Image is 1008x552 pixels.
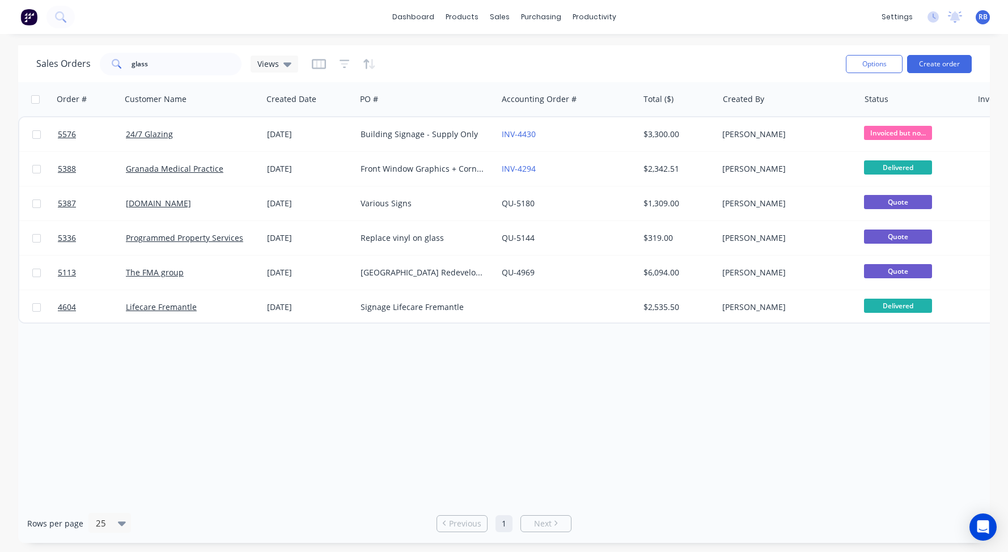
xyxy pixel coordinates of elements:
[495,515,513,532] a: Page 1 is your current page
[864,264,932,278] span: Quote
[126,232,243,243] a: Programmed Property Services
[534,518,552,529] span: Next
[502,267,535,278] a: QU-4969
[360,94,378,105] div: PO #
[126,129,173,139] a: 24/7 Glazing
[722,129,848,140] div: [PERSON_NAME]
[27,518,83,529] span: Rows per page
[864,195,932,209] span: Quote
[865,94,888,105] div: Status
[440,9,484,26] div: products
[722,232,848,244] div: [PERSON_NAME]
[361,302,486,313] div: Signage Lifecare Fremantle
[58,152,126,186] a: 5388
[58,232,76,244] span: 5336
[502,198,535,209] a: QU-5180
[361,232,486,244] div: Replace vinyl on glass
[643,94,674,105] div: Total ($)
[36,58,91,69] h1: Sales Orders
[20,9,37,26] img: Factory
[723,94,764,105] div: Created By
[266,94,316,105] div: Created Date
[643,163,710,175] div: $2,342.51
[864,299,932,313] span: Delivered
[58,186,126,220] a: 5387
[58,221,126,255] a: 5336
[907,55,972,73] button: Create order
[126,302,197,312] a: Lifecare Fremantle
[449,518,481,529] span: Previous
[387,9,440,26] a: dashboard
[361,267,486,278] div: [GEOGRAPHIC_DATA] Redevelopment
[567,9,622,26] div: productivity
[722,163,848,175] div: [PERSON_NAME]
[58,129,76,140] span: 5576
[58,256,126,290] a: 5113
[969,513,997,541] div: Open Intercom Messenger
[126,267,184,278] a: The FMA group
[125,94,187,105] div: Customer Name
[846,55,903,73] button: Options
[432,515,576,532] ul: Pagination
[257,58,279,70] span: Views
[267,163,351,175] div: [DATE]
[876,9,918,26] div: settings
[979,12,988,22] span: RB
[58,302,76,313] span: 4604
[58,163,76,175] span: 5388
[502,163,536,174] a: INV-4294
[502,94,577,105] div: Accounting Order #
[267,302,351,313] div: [DATE]
[643,198,710,209] div: $1,309.00
[58,290,126,324] a: 4604
[484,9,515,26] div: sales
[521,518,571,529] a: Next page
[267,198,351,209] div: [DATE]
[126,198,191,209] a: [DOMAIN_NAME]
[502,232,535,243] a: QU-5144
[864,126,932,140] span: Invoiced but no...
[361,198,486,209] div: Various Signs
[267,232,351,244] div: [DATE]
[643,302,710,313] div: $2,535.50
[267,267,351,278] div: [DATE]
[515,9,567,26] div: purchasing
[722,267,848,278] div: [PERSON_NAME]
[132,53,242,75] input: Search...
[722,302,848,313] div: [PERSON_NAME]
[643,232,710,244] div: $319.00
[864,230,932,244] span: Quote
[643,267,710,278] div: $6,094.00
[361,163,486,175] div: Front Window Graphics + Corner Sign Only
[502,129,536,139] a: INV-4430
[437,518,487,529] a: Previous page
[267,129,351,140] div: [DATE]
[58,117,126,151] a: 5576
[126,163,223,174] a: Granada Medical Practice
[58,267,76,278] span: 5113
[643,129,710,140] div: $3,300.00
[361,129,486,140] div: Building Signage - Supply Only
[864,160,932,175] span: Delivered
[58,198,76,209] span: 5387
[57,94,87,105] div: Order #
[722,198,848,209] div: [PERSON_NAME]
